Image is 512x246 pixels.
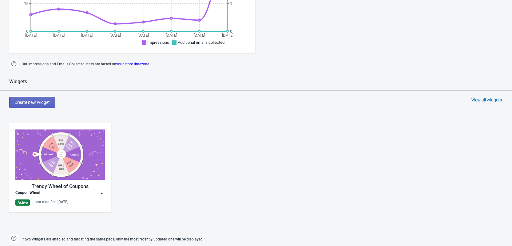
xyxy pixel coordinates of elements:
[137,33,149,38] tspan: [DATE]
[25,33,37,38] tspan: [DATE]
[15,190,40,196] div: Coupon Wheel
[99,190,105,196] img: dropdown.png
[109,33,121,38] tspan: [DATE]
[9,59,18,68] img: help.png
[471,97,502,103] div: View all widgets
[26,29,28,34] tspan: 0
[230,29,232,34] tspan: 0
[24,1,28,6] tspan: 15
[34,199,68,204] div: Last modified: [DATE]
[53,33,65,38] tspan: [DATE]
[15,129,105,180] img: trendy_game.png
[116,62,149,66] a: your store timezone
[230,1,232,6] tspan: 1
[194,33,205,38] tspan: [DATE]
[81,33,93,38] tspan: [DATE]
[166,33,177,38] tspan: [DATE]
[15,199,30,206] div: Active
[178,40,224,45] span: Additional emails collected
[9,234,18,243] img: help.png
[9,97,55,108] button: Create new widget
[15,183,105,190] div: Trendy Wheel of Coupons
[147,40,169,45] span: Impressions
[22,234,204,244] span: If two Widgets are enabled and targeting the same page, only the most recently updated one will b...
[22,59,150,69] span: Our Impressions and Emails Collected stats are based on .
[222,33,233,38] tspan: [DATE]
[14,100,50,105] span: Create new widget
